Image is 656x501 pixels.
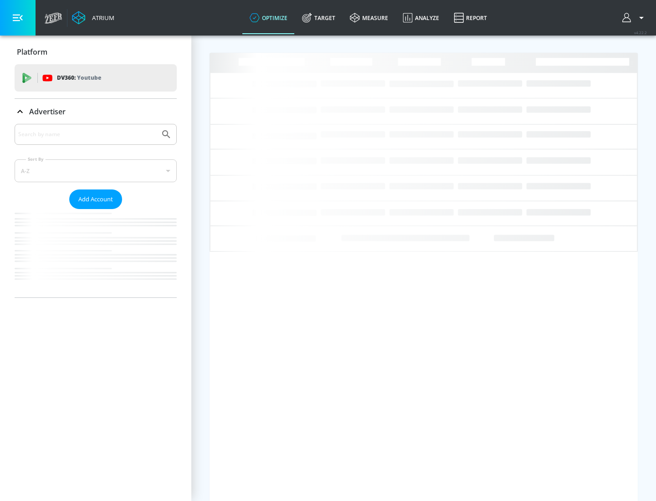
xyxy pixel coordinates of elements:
a: measure [343,1,395,34]
div: Atrium [88,14,114,22]
a: Atrium [72,11,114,25]
a: Target [295,1,343,34]
p: Youtube [77,73,101,82]
div: Advertiser [15,124,177,297]
a: Analyze [395,1,446,34]
a: optimize [242,1,295,34]
label: Sort By [26,156,46,162]
a: Report [446,1,494,34]
span: v 4.22.2 [634,30,647,35]
div: Platform [15,39,177,65]
button: Add Account [69,189,122,209]
nav: list of Advertiser [15,209,177,297]
p: Advertiser [29,107,66,117]
span: Add Account [78,194,113,204]
div: Advertiser [15,99,177,124]
p: Platform [17,47,47,57]
input: Search by name [18,128,156,140]
p: DV360: [57,73,101,83]
div: DV360: Youtube [15,64,177,92]
div: A-Z [15,159,177,182]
